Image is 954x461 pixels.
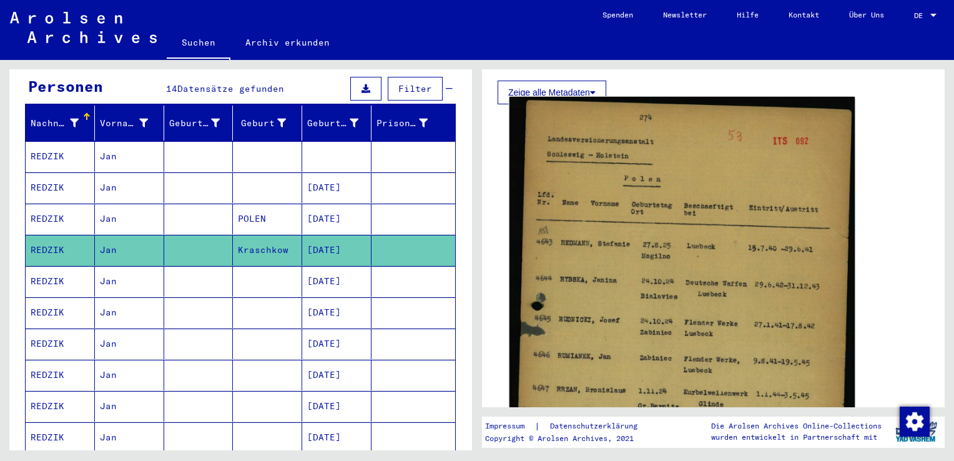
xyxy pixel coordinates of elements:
[711,432,882,443] p: wurden entwickelt in Partnerschaft mit
[26,141,95,172] mat-cell: REDZIK
[95,172,164,203] mat-cell: Jan
[233,204,302,234] mat-cell: POLEN
[95,204,164,234] mat-cell: Jan
[95,391,164,422] mat-cell: Jan
[95,360,164,390] mat-cell: Jan
[26,235,95,265] mat-cell: REDZIK
[10,12,157,43] img: Arolsen_neg.svg
[302,329,371,359] mat-cell: [DATE]
[302,422,371,453] mat-cell: [DATE]
[233,106,302,141] mat-header-cell: Geburt‏
[398,83,432,94] span: Filter
[95,297,164,328] mat-cell: Jan
[302,106,371,141] mat-header-cell: Geburtsdatum
[485,420,652,433] div: |
[302,360,371,390] mat-cell: [DATE]
[302,391,371,422] mat-cell: [DATE]
[485,420,534,433] a: Impressum
[302,204,371,234] mat-cell: [DATE]
[95,266,164,297] mat-cell: Jan
[307,113,374,133] div: Geburtsdatum
[100,117,148,130] div: Vorname
[302,266,371,297] mat-cell: [DATE]
[31,113,94,133] div: Nachname
[540,420,652,433] a: Datenschutzerklärung
[95,329,164,359] mat-cell: Jan
[238,117,286,130] div: Geburt‏
[371,106,455,141] mat-header-cell: Prisoner #
[167,27,230,60] a: Suchen
[169,117,220,130] div: Geburtsname
[376,113,443,133] div: Prisoner #
[164,106,234,141] mat-header-cell: Geburtsname
[26,391,95,422] mat-cell: REDZIK
[31,117,79,130] div: Nachname
[26,422,95,453] mat-cell: REDZIK
[95,106,164,141] mat-header-cell: Vorname
[26,266,95,297] mat-cell: REDZIK
[302,297,371,328] mat-cell: [DATE]
[893,416,940,447] img: yv_logo.png
[26,297,95,328] mat-cell: REDZIK
[376,117,428,130] div: Prisoner #
[307,117,358,130] div: Geburtsdatum
[28,75,103,97] div: Personen
[485,433,652,444] p: Copyright © Arolsen Archives, 2021
[711,420,882,432] p: Die Arolsen Archives Online-Collections
[302,235,371,265] mat-cell: [DATE]
[26,329,95,359] mat-cell: REDZIK
[900,407,930,437] img: Zustimmung ändern
[388,77,443,101] button: Filter
[238,113,302,133] div: Geburt‏
[26,172,95,203] mat-cell: REDZIK
[26,106,95,141] mat-header-cell: Nachname
[166,83,177,94] span: 14
[914,11,928,20] span: DE
[95,422,164,453] mat-cell: Jan
[233,235,302,265] mat-cell: Kraschkow
[26,204,95,234] mat-cell: REDZIK
[100,113,164,133] div: Vorname
[95,141,164,172] mat-cell: Jan
[169,113,236,133] div: Geburtsname
[177,83,284,94] span: Datensätze gefunden
[498,81,606,104] button: Zeige alle Metadaten
[302,172,371,203] mat-cell: [DATE]
[26,360,95,390] mat-cell: REDZIK
[95,235,164,265] mat-cell: Jan
[230,27,345,57] a: Archiv erkunden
